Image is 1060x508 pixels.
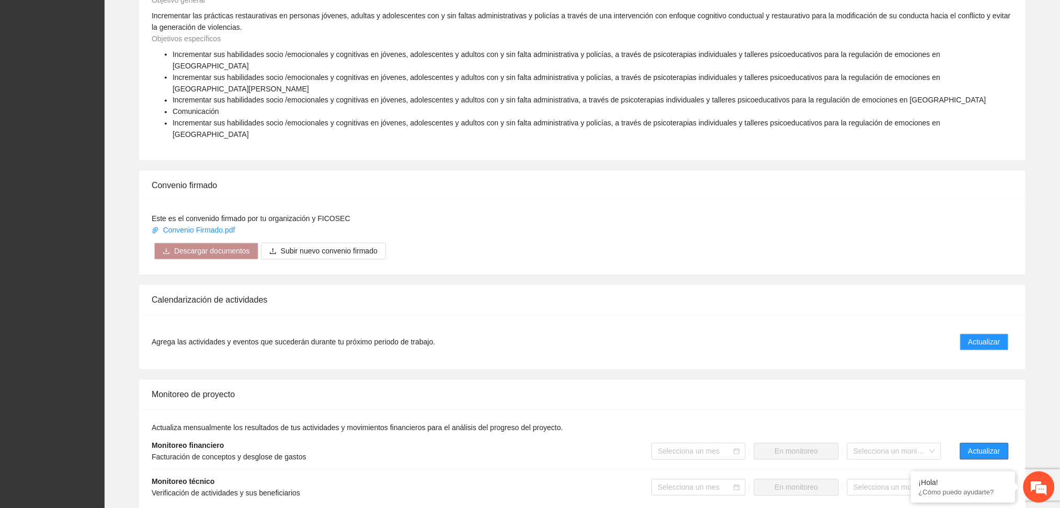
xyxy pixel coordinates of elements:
[968,337,1000,348] span: Actualizar
[269,248,277,256] span: upload
[163,248,170,256] span: download
[152,226,237,235] a: Convenio Firmado.pdf
[152,11,1011,31] span: Incrementar las prácticas restaurativas en personas jóvenes, adultas y adolescentes con y sin fal...
[173,50,940,70] span: Incrementar sus habilidades socio /emocionales y cognitivas en jóvenes, adolescentes y adultos co...
[152,489,300,498] span: Verificación de actividades y sus beneficiarios
[173,119,940,139] span: Incrementar sus habilidades socio /emocionales y cognitivas en jóvenes, adolescentes y adultos co...
[152,478,215,486] strong: Monitoreo técnico
[152,442,224,450] strong: Monitoreo financiero
[54,53,176,67] div: Chatee con nosotros ahora
[152,424,563,432] span: Actualiza mensualmente los resultados de tus actividades y movimientos financieros para el anális...
[61,140,144,245] span: Estamos en línea.
[152,380,1013,410] div: Monitoreo de proyecto
[152,453,306,461] span: Facturación de conceptos y desglose de gastos
[154,243,258,260] button: downloadDescargar documentos
[152,34,221,43] span: Objetivos específicos
[261,243,386,260] button: uploadSubir nuevo convenio firmado
[173,73,940,93] span: Incrementar sus habilidades socio /emocionales y cognitivas en jóvenes, adolescentes y adultos co...
[152,215,350,223] span: Este es el convenido firmado por tu organización y FICOSEC
[152,285,1013,315] div: Calendarización de actividades
[152,337,435,348] span: Agrega las actividades y eventos que sucederán durante tu próximo periodo de trabajo.
[173,96,986,105] span: Incrementar sus habilidades socio /emocionales y cognitivas en jóvenes, adolescentes y adultos co...
[734,448,740,455] span: calendar
[174,246,250,257] span: Descargar documentos
[281,246,378,257] span: Subir nuevo convenio firmado
[5,285,199,322] textarea: Escriba su mensaje y pulse “Intro”
[261,247,386,256] span: uploadSubir nuevo convenio firmado
[152,171,1013,201] div: Convenio firmado
[960,443,1009,460] button: Actualizar
[734,484,740,491] span: calendar
[172,5,197,30] div: Minimizar ventana de chat en vivo
[919,478,1008,487] div: ¡Hola!
[968,446,1000,457] span: Actualizar
[919,488,1008,496] p: ¿Cómo puedo ayudarte?
[152,227,159,234] span: paper-clip
[173,108,219,116] span: Comunicación
[960,334,1009,351] button: Actualizar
